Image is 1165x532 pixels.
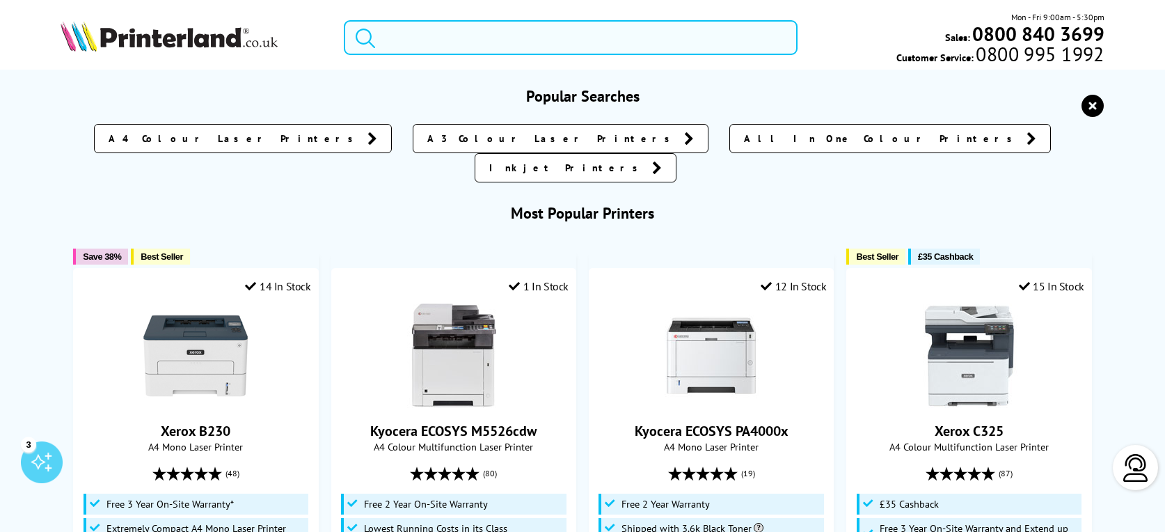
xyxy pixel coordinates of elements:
[427,132,677,146] span: A3 Colour Laser Printers
[741,460,755,487] span: (19)
[402,397,506,411] a: Kyocera ECOSYS M5526cdw
[509,279,569,293] div: 1 In Stock
[729,124,1051,153] a: All In One Colour Printers
[635,422,788,440] a: Kyocera ECOSYS PA4000x
[364,499,488,510] span: Free 2 Year On-Site Warranty
[935,422,1004,440] a: Xerox C325
[908,249,980,265] button: £35 Cashback
[974,47,1104,61] span: 0800 995 1992
[21,437,36,452] div: 3
[109,132,360,146] span: A4 Colour Laser Printers
[225,460,239,487] span: (48)
[94,124,392,153] a: A4 Colour Laser Printers
[61,86,1104,106] h3: Popular Searches
[761,279,826,293] div: 12 In Stock
[61,21,278,52] img: Printerland Logo
[918,251,973,262] span: £35 Cashback
[143,397,248,411] a: Xerox B230
[945,31,970,44] span: Sales:
[61,21,326,54] a: Printerland Logo
[896,47,1104,64] span: Customer Service:
[880,499,939,510] span: £35 Cashback
[1019,279,1084,293] div: 15 In Stock
[621,499,710,510] span: Free 2 Year Warranty
[370,422,537,440] a: Kyocera ECOSYS M5526cdw
[659,304,763,408] img: Kyocera ECOSYS PA4000x
[1122,454,1150,482] img: user-headset-light.svg
[970,27,1104,40] a: 0800 840 3699
[245,279,310,293] div: 14 In Stock
[402,304,506,408] img: Kyocera ECOSYS M5526cdw
[73,249,128,265] button: Save 38%
[81,440,310,453] span: A4 Mono Laser Printer
[489,161,645,175] span: Inkjet Printers
[972,21,1104,47] b: 0800 840 3699
[596,440,826,453] span: A4 Mono Laser Printer
[141,251,183,262] span: Best Seller
[744,132,1020,146] span: All In One Colour Printers
[483,460,497,487] span: (80)
[106,499,234,510] span: Free 3 Year On-Site Warranty*
[413,124,708,153] a: A3 Colour Laser Printers
[1011,10,1104,24] span: Mon - Fri 9:00am - 5:30pm
[61,203,1104,223] h3: Most Popular Printers
[339,440,569,453] span: A4 Colour Multifunction Laser Printer
[856,251,898,262] span: Best Seller
[344,20,797,55] input: Search product or brand
[83,251,121,262] span: Save 38%
[161,422,230,440] a: Xerox B230
[846,249,905,265] button: Best Seller
[854,440,1084,453] span: A4 Colour Multifunction Laser Printer
[143,304,248,408] img: Xerox B230
[917,397,1022,411] a: Xerox C325
[131,249,190,265] button: Best Seller
[659,397,763,411] a: Kyocera ECOSYS PA4000x
[475,153,676,182] a: Inkjet Printers
[917,304,1022,408] img: Xerox C325
[999,460,1013,487] span: (87)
